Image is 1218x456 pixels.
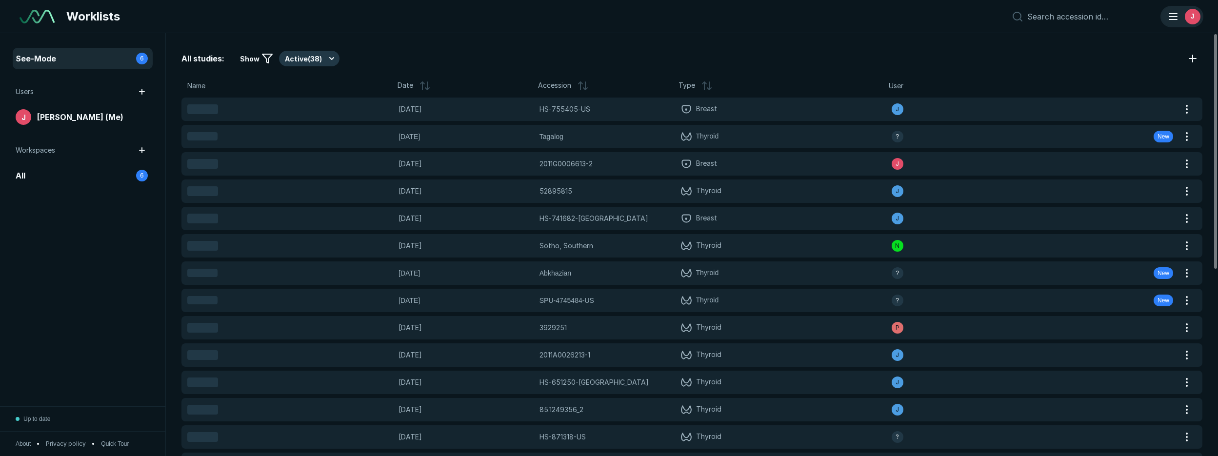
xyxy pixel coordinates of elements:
span: [DATE] [399,432,534,442]
span: 2011A0026213-1 [539,350,590,360]
span: [DATE] [399,240,534,251]
span: [DATE] [399,350,534,360]
button: Up to date [16,407,50,431]
span: Tagalog [539,131,563,142]
span: [DATE] [399,377,534,388]
span: Loading [187,432,218,442]
span: Breast [696,158,717,170]
div: 6 [136,53,148,64]
span: Loading [187,350,218,360]
span: New [1158,269,1169,278]
div: avatar-name [892,131,903,142]
div: avatar-name [892,404,903,416]
div: avatar-name [892,158,903,170]
a: All6 [14,166,152,185]
button: avatar-name [1161,7,1202,26]
div: New [1154,131,1173,142]
span: Thyroid [696,322,721,334]
span: Thyroid [696,349,721,361]
span: HS-651250-US [539,377,649,388]
span: Loading [187,296,218,304]
span: Loading [187,214,218,223]
span: Loading [187,405,218,415]
a: See-Mode6 [14,49,152,68]
a: avatar-name[PERSON_NAME] (Me) [14,107,152,127]
span: Breast [696,213,717,224]
span: HS-755405-US [539,104,590,115]
span: 52895815 [539,186,572,197]
span: Loading [187,241,218,251]
span: Thyroid [696,267,719,279]
span: J [896,214,899,223]
span: HS-871318-US [539,432,586,442]
span: Up to date [23,415,50,423]
span: ? [896,132,899,141]
span: P [896,323,899,332]
a: Loading[DATE]HS-755405-USBreastavatar-name [181,98,1179,121]
span: 2011G0006613-2 [539,159,593,169]
span: [DATE] [399,295,534,306]
button: About [16,439,31,448]
div: avatar-name [892,267,903,279]
span: [DATE] [399,404,534,415]
span: Sotho, Southern [539,240,593,251]
div: New [1154,295,1173,306]
span: Users [16,86,34,97]
div: avatar-name [892,431,903,443]
span: Workspaces [16,145,55,156]
span: J [896,378,899,387]
a: Loading[DATE]52895815Thyroidavatar-name [181,179,1179,203]
span: ? [896,296,899,305]
span: Type [679,80,695,92]
span: SPU-4745484-US [539,295,594,306]
div: 6 [136,170,148,181]
span: Loading [187,323,218,333]
span: Show [240,54,260,64]
span: [PERSON_NAME] (Me) [37,111,123,123]
span: Breast [696,103,717,115]
a: Loading[DATE]Sotho, SouthernThyroidavatar-name [181,234,1179,258]
div: avatar-name [892,295,903,306]
span: Thyroid [696,295,719,306]
div: avatar-name [892,185,903,197]
a: Privacy policy [46,439,86,448]
span: J [21,112,26,122]
span: Loading [187,159,218,169]
div: avatar-name [16,109,31,125]
span: Loading [187,104,218,114]
span: [DATE] [399,213,534,224]
span: Quick Tour [101,439,129,448]
input: Search accession id… [1027,12,1156,21]
span: 3929251 [539,322,567,333]
span: Loading [187,186,218,196]
span: 6 [140,54,144,63]
a: Loading[DATE]2011A0026213-1Thyroidavatar-name [181,343,1179,367]
span: J [896,187,899,196]
span: Thyroid [696,131,719,142]
span: Abkhazian [539,268,571,278]
span: [DATE] [399,186,534,197]
div: avatar-name [892,377,903,388]
a: Loading[DATE]HS-651250-[GEOGRAPHIC_DATA]Thyroidavatar-name [181,371,1179,394]
span: Thyroid [696,404,721,416]
span: New [1158,296,1169,305]
span: J [1191,11,1195,21]
div: avatar-name [1185,9,1200,24]
span: All studies: [181,53,224,64]
div: avatar-name [892,349,903,361]
a: Loading[DATE]HS-871318-USThyroidavatar-name [181,425,1179,449]
span: ? [896,269,899,278]
div: avatar-name [892,103,903,115]
span: [DATE] [399,104,534,115]
span: [DATE] [399,131,534,142]
div: avatar-name [892,240,903,252]
a: Loading[DATE]2011G0006613-2Breastavatar-name [181,152,1179,176]
div: avatar-name [892,322,903,334]
span: Name [187,80,205,91]
span: HS-741682-US [539,213,648,224]
span: Worklists [66,8,120,25]
span: Thyroid [696,240,721,252]
span: Accession [538,80,571,92]
span: New [1158,132,1169,141]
